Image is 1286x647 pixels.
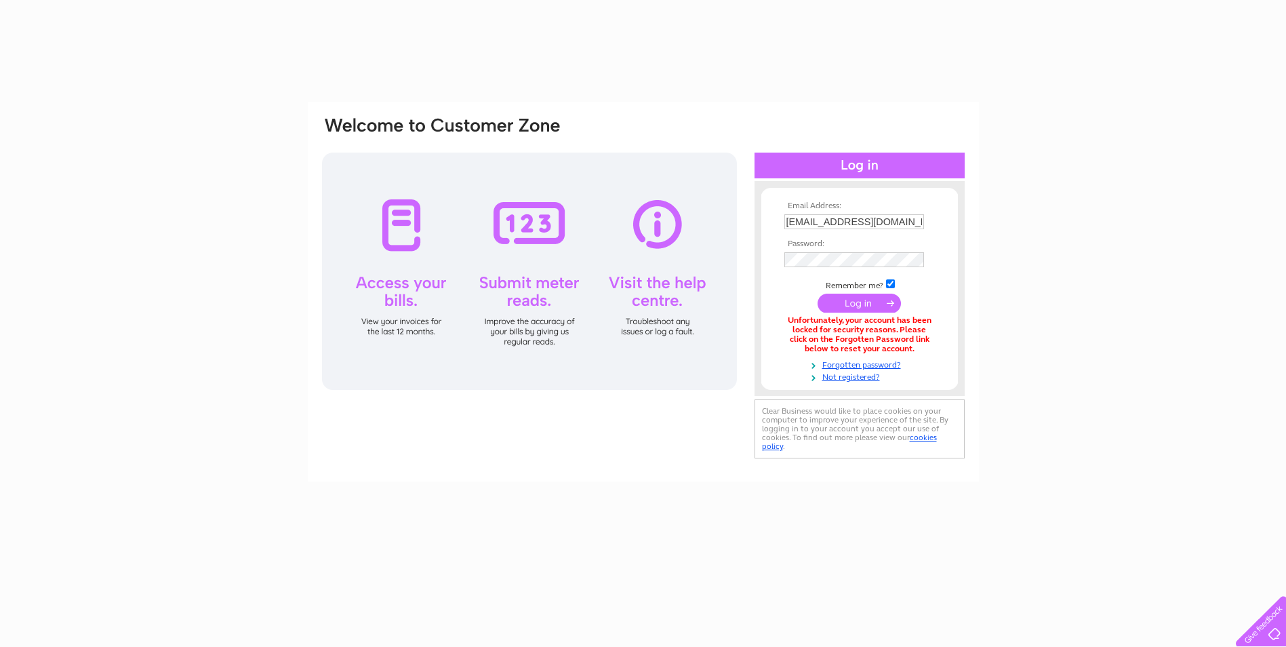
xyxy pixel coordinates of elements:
[784,357,938,370] a: Forgotten password?
[781,201,938,211] th: Email Address:
[784,370,938,383] a: Not registered?
[755,399,965,458] div: Clear Business would like to place cookies on your computer to improve your experience of the sit...
[781,239,938,249] th: Password:
[762,433,937,451] a: cookies policy
[781,277,938,291] td: Remember me?
[784,316,935,353] div: Unfortunately, your account has been locked for security reasons. Please click on the Forgotten P...
[818,294,901,313] input: Submit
